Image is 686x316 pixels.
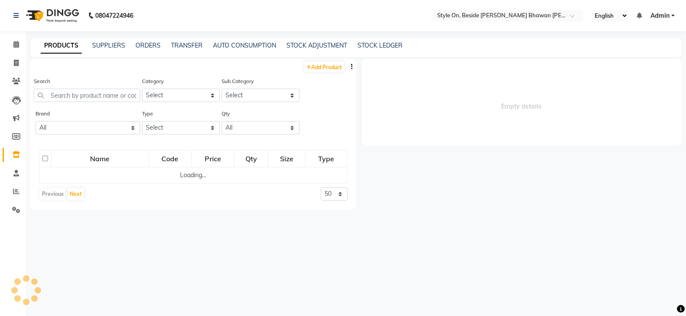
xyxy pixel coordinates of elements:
[22,3,81,28] img: logo
[35,110,50,118] label: Brand
[304,61,344,72] a: Add Product
[192,151,233,166] div: Price
[41,38,82,54] a: PRODUCTS
[287,41,347,49] a: STOCK ADJUSTMENT
[95,3,133,28] b: 08047224946
[92,41,125,49] a: SUPPLIERS
[651,11,670,20] span: Admin
[306,151,346,166] div: Type
[52,151,148,166] div: Name
[135,41,161,49] a: ORDERS
[213,41,276,49] a: AUTO CONSUMPTION
[235,151,267,166] div: Qty
[34,89,140,102] input: Search by product name or code
[171,41,203,49] a: TRANSFER
[34,77,50,85] label: Search
[149,151,191,166] div: Code
[68,188,84,200] button: Next
[142,110,153,118] label: Type
[222,77,254,85] label: Sub Category
[39,167,348,184] td: Loading...
[269,151,305,166] div: Size
[357,41,403,49] a: STOCK LEDGER
[142,77,164,85] label: Category
[361,59,682,145] span: Empty details
[222,110,230,118] label: Qty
